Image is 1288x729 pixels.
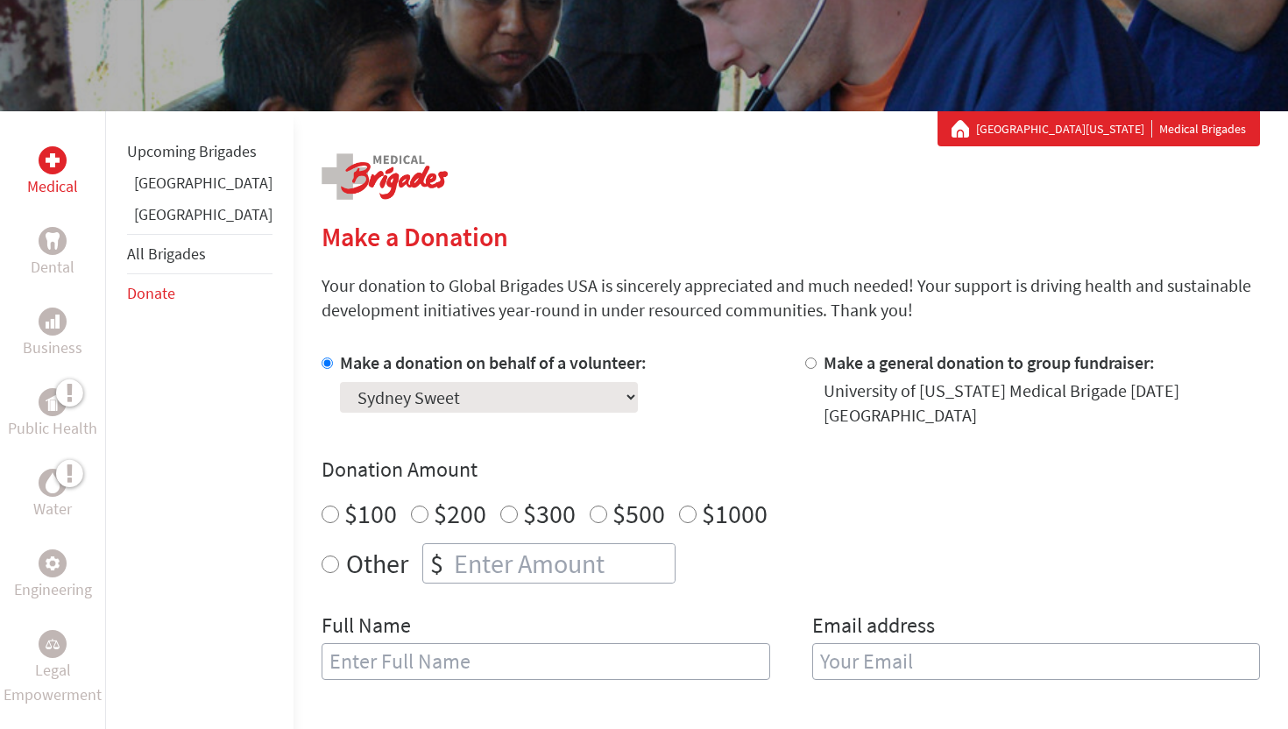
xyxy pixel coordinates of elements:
div: Water [39,469,67,497]
label: $1000 [702,497,768,530]
p: Medical [27,174,78,199]
h4: Donation Amount [322,456,1260,484]
p: Dental [31,255,74,280]
li: Ghana [127,171,272,202]
img: Medical [46,153,60,167]
div: Engineering [39,549,67,577]
img: Business [46,315,60,329]
label: $100 [344,497,397,530]
li: Upcoming Brigades [127,132,272,171]
li: All Brigades [127,234,272,274]
a: All Brigades [127,244,206,264]
a: Upcoming Brigades [127,141,257,161]
img: Water [46,472,60,492]
div: $ [423,544,450,583]
a: DentalDental [31,227,74,280]
label: Make a donation on behalf of a volunteer: [340,351,647,373]
p: Your donation to Global Brigades USA is sincerely appreciated and much needed! Your support is dr... [322,273,1260,322]
label: Make a general donation to group fundraiser: [824,351,1155,373]
a: BusinessBusiness [23,308,82,360]
div: Medical [39,146,67,174]
li: Panama [127,202,272,234]
label: $500 [612,497,665,530]
h2: Make a Donation [322,221,1260,252]
label: Full Name [322,612,411,643]
p: Engineering [14,577,92,602]
input: Your Email [812,643,1261,680]
label: Email address [812,612,935,643]
label: $300 [523,497,576,530]
label: Other [346,543,408,584]
img: logo-medical.png [322,153,448,200]
div: Dental [39,227,67,255]
a: [GEOGRAPHIC_DATA][US_STATE] [976,120,1152,138]
img: Dental [46,232,60,249]
img: Engineering [46,556,60,570]
input: Enter Full Name [322,643,770,680]
a: WaterWater [33,469,72,521]
a: [GEOGRAPHIC_DATA] [134,204,272,224]
p: Water [33,497,72,521]
div: Medical Brigades [952,120,1246,138]
div: University of [US_STATE] Medical Brigade [DATE] [GEOGRAPHIC_DATA] [824,379,1261,428]
label: $200 [434,497,486,530]
p: Public Health [8,416,97,441]
a: MedicalMedical [27,146,78,199]
a: Legal EmpowermentLegal Empowerment [4,630,102,707]
img: Legal Empowerment [46,639,60,649]
a: Public HealthPublic Health [8,388,97,441]
input: Enter Amount [450,544,675,583]
a: EngineeringEngineering [14,549,92,602]
div: Legal Empowerment [39,630,67,658]
p: Business [23,336,82,360]
li: Donate [127,274,272,313]
p: Legal Empowerment [4,658,102,707]
div: Public Health [39,388,67,416]
div: Business [39,308,67,336]
a: Donate [127,283,175,303]
img: Public Health [46,393,60,411]
a: [GEOGRAPHIC_DATA] [134,173,272,193]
